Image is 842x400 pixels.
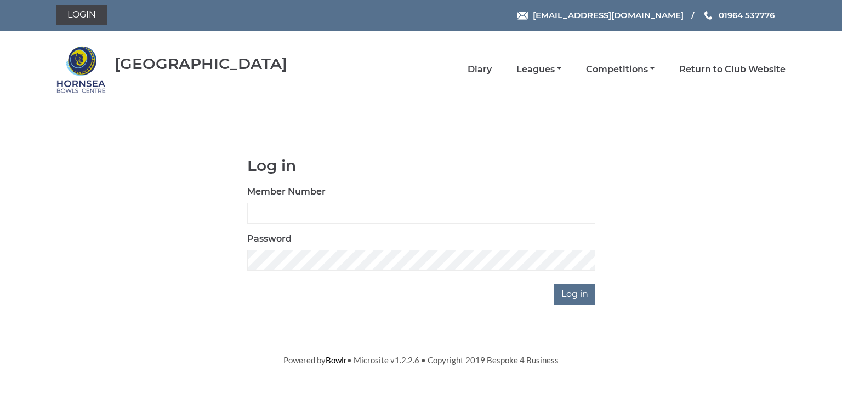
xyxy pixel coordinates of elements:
a: Phone us 01964 537776 [703,9,775,21]
a: Return to Club Website [679,64,786,76]
label: Password [247,232,292,245]
a: Leagues [516,64,561,76]
span: Powered by • Microsite v1.2.2.6 • Copyright 2019 Bespoke 4 Business [283,355,559,365]
img: Hornsea Bowls Centre [56,45,106,94]
label: Member Number [247,185,326,198]
a: Diary [468,64,492,76]
a: Email [EMAIL_ADDRESS][DOMAIN_NAME] [517,9,684,21]
img: Email [517,12,528,20]
a: Login [56,5,107,25]
div: [GEOGRAPHIC_DATA] [115,55,287,72]
span: [EMAIL_ADDRESS][DOMAIN_NAME] [533,10,684,20]
a: Competitions [586,64,655,76]
img: Phone us [704,11,712,20]
span: 01964 537776 [719,10,775,20]
h1: Log in [247,157,595,174]
a: Bowlr [326,355,347,365]
input: Log in [554,284,595,305]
